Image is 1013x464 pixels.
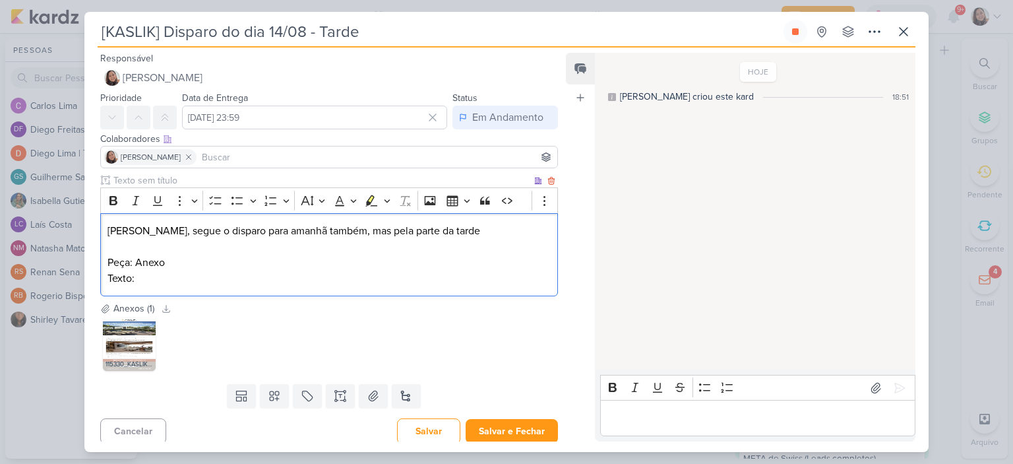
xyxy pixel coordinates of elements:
input: Buscar [199,149,555,165]
button: [PERSON_NAME] [100,66,558,90]
button: Em Andamento [452,106,558,129]
span: [PERSON_NAME] [123,70,202,86]
div: Editor editing area: main [600,400,915,436]
div: Editor toolbar [600,375,915,401]
div: 115330_KASLIK _ E-MAIL MKT _ KASLIK IBIRAPUERA _ BLOG _ O ENDEREÇO QUE MAIS CRESCE EM VALORIZAÇÃO... [103,358,156,371]
div: Editor toolbar [100,187,558,213]
p: Texto: [107,271,551,286]
input: Texto sem título [111,174,532,187]
div: Colaboradores [100,132,558,146]
span: [PERSON_NAME] [121,151,181,163]
div: Em Andamento [472,110,543,125]
div: Anexos (1) [113,302,154,315]
img: Sharlene Khoury [104,70,120,86]
div: 18:51 [892,91,909,103]
div: Editor editing area: main [100,213,558,297]
button: Cancelar [100,418,166,444]
label: Prioridade [100,92,142,104]
label: Data de Entrega [182,92,248,104]
label: Status [452,92,477,104]
p: [PERSON_NAME], segue o disparo para amanhã também, mas pela parte da tarde [107,223,551,239]
p: Peça: Anexo [107,255,551,271]
img: Sharlene Khoury [105,150,118,164]
button: Salvar e Fechar [466,419,558,444]
img: 9rKBE3QwVXGG61fmVqYYyJVsqnRJGi-metaMTE1MzMwX0tBU0xJSyBfIEUtTUFJTCBNS1QgXyBLQVNMSUsgSUJJUkFQVUVSQS... [103,318,156,371]
button: Salvar [397,418,460,444]
input: Select a date [182,106,447,129]
div: Parar relógio [790,26,801,37]
div: [PERSON_NAME] criou este kard [620,90,754,104]
label: Responsável [100,53,153,64]
input: Kard Sem Título [98,20,781,44]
